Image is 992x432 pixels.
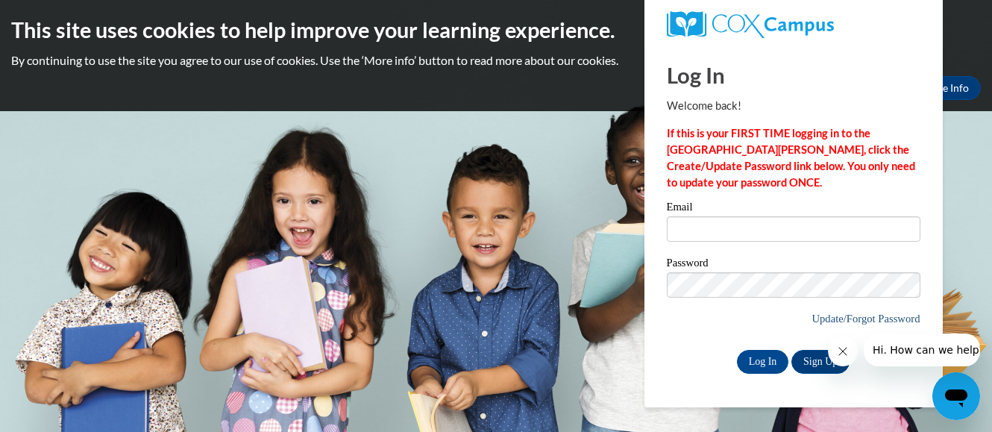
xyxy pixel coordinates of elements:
a: Sign Up [791,350,850,374]
iframe: Close message [828,336,858,366]
h2: This site uses cookies to help improve your learning experience. [11,15,981,45]
iframe: Message from company [864,334,980,366]
a: COX Campus [667,11,920,38]
iframe: Button to launch messaging window [932,372,980,420]
a: Update/Forgot Password [812,313,920,325]
label: Password [667,257,920,272]
p: Welcome back! [667,98,920,114]
strong: If this is your FIRST TIME logging in to the [GEOGRAPHIC_DATA][PERSON_NAME], click the Create/Upd... [667,127,915,189]
span: Hi. How can we help? [9,10,121,22]
input: Log In [737,350,789,374]
label: Email [667,201,920,216]
a: More Info [911,76,981,100]
p: By continuing to use the site you agree to our use of cookies. Use the ‘More info’ button to read... [11,52,981,69]
h1: Log In [667,60,920,90]
img: COX Campus [667,11,834,38]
